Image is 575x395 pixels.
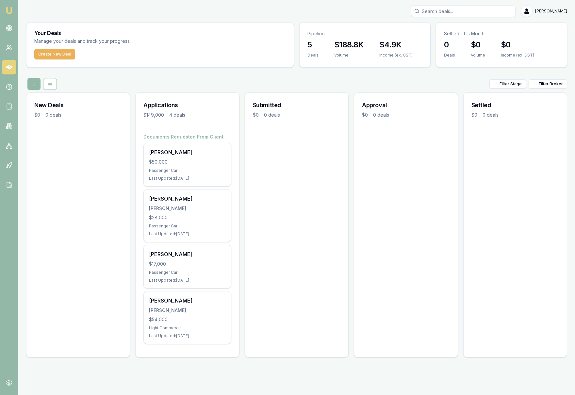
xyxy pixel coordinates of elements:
div: 4 deals [169,112,185,118]
div: 0 deals [45,112,61,118]
div: [PERSON_NAME] [149,250,225,258]
div: $28,000 [149,214,225,221]
div: $0 [253,112,259,118]
h3: Applications [143,101,231,110]
div: Last Updated: [DATE] [149,278,225,283]
div: $0 [362,112,368,118]
div: [PERSON_NAME] [149,205,225,212]
div: Volume [471,53,485,58]
div: $149,000 [143,112,164,118]
p: Pipeline [307,30,422,37]
div: $0 [471,112,477,118]
div: 0 deals [483,112,499,118]
div: $50,000 [149,159,225,165]
div: Deals [307,53,319,58]
h3: Approval [362,101,450,110]
div: Volume [334,53,364,58]
div: Last Updated: [DATE] [149,176,225,181]
h3: $0 [471,40,485,50]
span: [PERSON_NAME] [535,8,567,14]
span: Filter Broker [539,81,563,87]
div: $17,000 [149,261,225,267]
div: [PERSON_NAME] [149,148,225,156]
div: [PERSON_NAME] [149,307,225,314]
div: Light Commercial [149,325,225,331]
div: Income (ex. GST) [501,53,534,58]
img: emu-icon-u.png [5,7,13,14]
p: Manage your deals and track your progress. [34,38,202,45]
div: Passenger Car [149,168,225,173]
div: 0 deals [373,112,389,118]
h3: New Deals [34,101,122,110]
h4: Documents Requested From Client [143,134,231,140]
h3: 5 [307,40,319,50]
div: [PERSON_NAME] [149,297,225,304]
div: Income (ex. GST) [379,53,413,58]
div: Deals [444,53,455,58]
button: Filter Stage [489,79,526,89]
div: $54,000 [149,316,225,323]
div: Last Updated: [DATE] [149,333,225,338]
input: Search deals [411,5,516,17]
h3: 0 [444,40,455,50]
h3: $0 [501,40,534,50]
h3: Settled [471,101,559,110]
span: Filter Stage [500,81,522,87]
h3: Submitted [253,101,340,110]
div: Passenger Car [149,270,225,275]
div: Passenger Car [149,223,225,229]
p: Settled This Month [444,30,559,37]
h3: Your Deals [34,30,286,36]
div: Last Updated: [DATE] [149,231,225,237]
div: 0 deals [264,112,280,118]
div: [PERSON_NAME] [149,195,225,203]
button: Filter Broker [529,79,567,89]
div: $0 [34,112,40,118]
h3: $188.8K [334,40,364,50]
h3: $4.9K [379,40,413,50]
button: Create New Deal [34,49,75,59]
